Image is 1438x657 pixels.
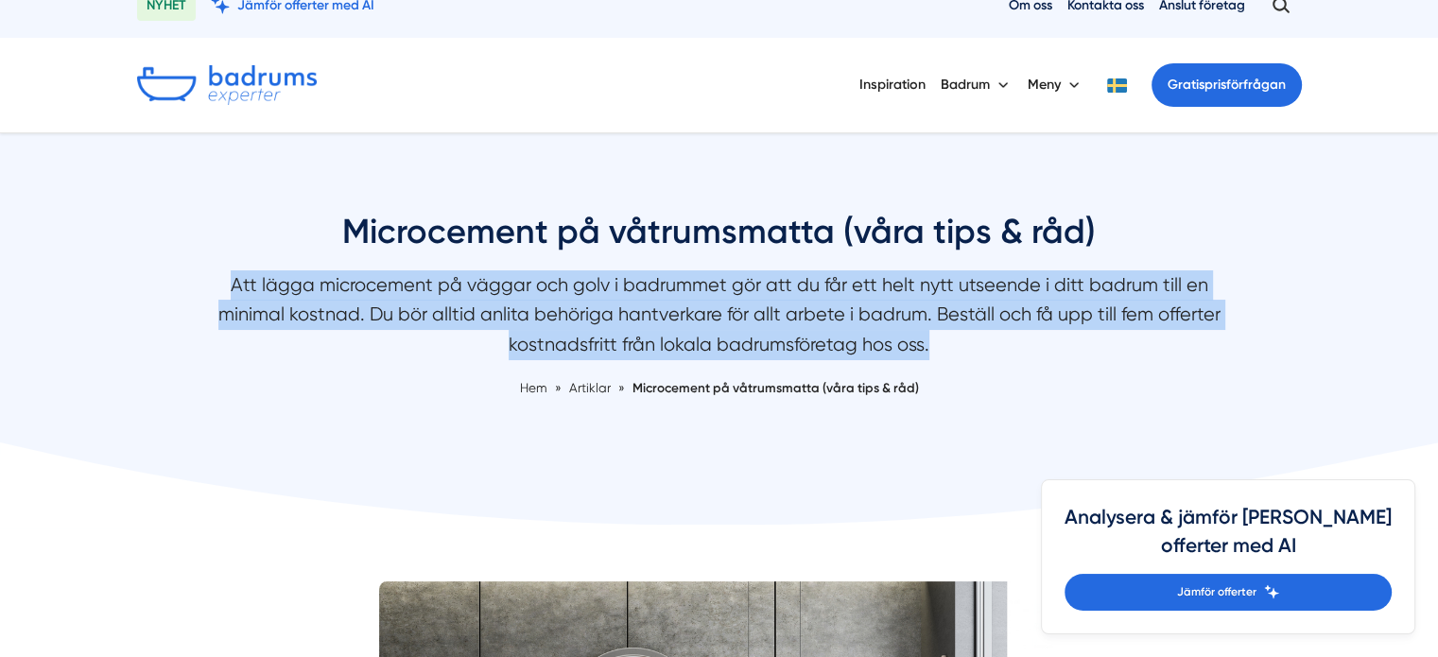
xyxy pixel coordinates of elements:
[859,61,926,109] a: Inspiration
[1152,63,1302,107] a: Gratisprisförfrågan
[1168,77,1204,93] span: Gratis
[569,380,611,395] span: Artiklar
[632,380,919,395] a: Microcement på våtrumsmatta (våra tips & råd)
[941,61,1013,110] button: Badrum
[218,209,1221,270] h1: Microcement på våtrumsmatta (våra tips & råd)
[218,270,1221,369] p: Att lägga microcement på väggar och golv i badrummet gör att du får ett helt nytt utseende i ditt...
[555,378,562,398] span: »
[137,65,317,105] img: Badrumsexperter.se logotyp
[569,380,614,395] a: Artiklar
[1065,503,1392,574] h4: Analysera & jämför [PERSON_NAME] offerter med AI
[618,378,625,398] span: »
[1177,583,1256,601] span: Jämför offerter
[520,380,547,395] a: Hem
[218,378,1221,398] nav: Breadcrumb
[1065,574,1392,611] a: Jämför offerter
[1028,61,1083,110] button: Meny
